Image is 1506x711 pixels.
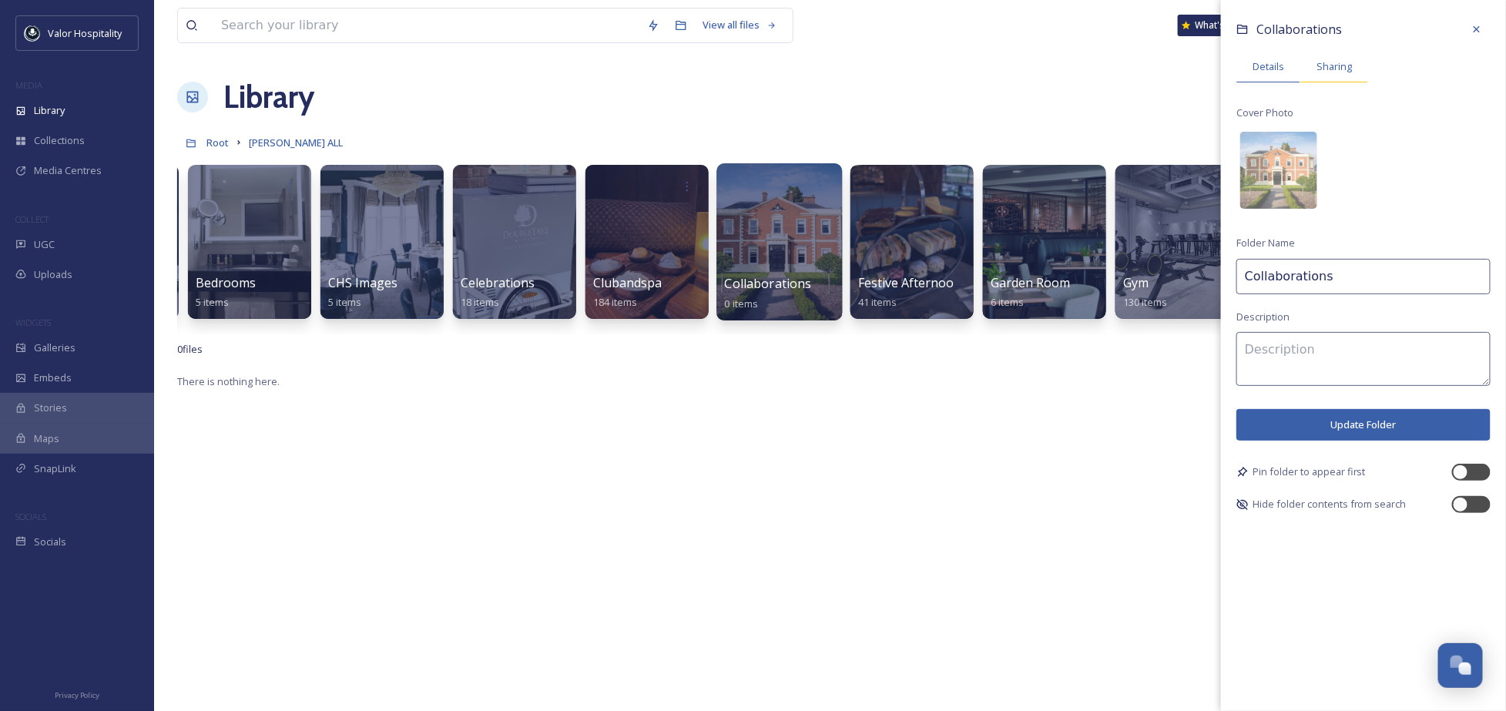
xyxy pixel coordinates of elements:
[55,690,99,700] span: Privacy Policy
[725,275,812,292] span: Collaborations
[991,295,1024,309] span: 6 items
[15,317,51,328] span: WIDGETS
[15,79,42,91] span: MEDIA
[55,685,99,703] a: Privacy Policy
[991,276,1070,309] a: Garden Room6 items
[34,535,66,549] span: Socials
[34,237,55,252] span: UGC
[15,213,49,225] span: COLLECT
[1178,15,1255,36] a: What's New
[213,8,639,42] input: Search your library
[328,274,397,291] span: CHS Images
[34,401,67,415] span: Stories
[461,276,535,309] a: Celebrations18 items
[461,274,535,291] span: Celebrations
[858,295,897,309] span: 41 items
[858,276,987,309] a: Festive Afternoon Tea41 items
[34,163,102,178] span: Media Centres
[1123,295,1167,309] span: 130 items
[725,277,812,310] a: Collaborations0 items
[34,461,76,476] span: SnapLink
[695,10,785,40] a: View all files
[1123,274,1149,291] span: Gym
[1240,132,1317,209] img: cdd46a8d-ca26-452f-b1ac-42fd6cb078cd.jpg
[858,274,987,291] span: Festive Afternoon Tea
[1236,259,1491,294] input: Name
[593,274,662,291] span: Clubandspa
[1236,236,1295,250] span: Folder Name
[206,133,229,152] a: Root
[15,511,46,522] span: SOCIALS
[725,296,759,310] span: 0 items
[34,371,72,385] span: Embeds
[34,431,59,446] span: Maps
[249,136,343,149] span: [PERSON_NAME] ALL
[206,136,229,149] span: Root
[34,340,75,355] span: Galleries
[593,276,662,309] a: Clubandspa184 items
[1438,643,1483,688] button: Open Chat
[34,103,65,118] span: Library
[991,274,1070,291] span: Garden Room
[177,374,280,388] span: There is nothing here.
[34,267,72,282] span: Uploads
[1123,276,1167,309] a: Gym130 items
[25,25,40,41] img: images
[593,295,637,309] span: 184 items
[328,276,397,309] a: CHS Images5 items
[249,133,343,152] a: [PERSON_NAME] ALL
[177,342,203,357] span: 0 file s
[223,74,314,120] a: Library
[34,133,85,148] span: Collections
[328,295,361,309] span: 5 items
[461,295,499,309] span: 18 items
[196,295,229,309] span: 5 items
[48,26,122,40] span: Valor Hospitality
[1236,310,1290,324] span: Description
[196,276,256,309] a: Bedrooms5 items
[196,274,256,291] span: Bedrooms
